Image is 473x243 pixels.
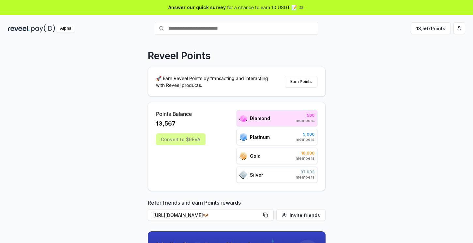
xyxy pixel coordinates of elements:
img: ranks_icon [239,133,247,141]
span: for a chance to earn 10 USDT 📝 [227,4,297,11]
span: Points Balance [156,110,206,118]
span: 500 [296,113,314,118]
p: 🚀 Earn Reveel Points by transacting and interacting with Reveel products. [156,75,273,88]
button: Earn Points [285,76,317,88]
div: Refer friends and earn Points rewards [148,199,326,223]
img: ranks_icon [239,114,247,122]
span: Invite friends [290,212,320,219]
p: Reveel Points [148,50,211,61]
button: 13,567Points [411,22,451,34]
span: Answer our quick survey [168,4,226,11]
span: members [296,156,314,161]
button: Invite friends [276,209,326,221]
img: reveel_dark [8,24,30,33]
span: Silver [250,171,263,178]
span: 13,567 [156,119,175,128]
span: Diamond [250,115,270,122]
div: Alpha [56,24,75,33]
span: Platinum [250,134,270,141]
span: members [296,118,314,123]
span: 97,033 [296,169,314,175]
img: ranks_icon [239,170,247,179]
span: Gold [250,153,261,159]
span: members [296,137,314,142]
button: [URL][DOMAIN_NAME]🐶 [148,209,274,221]
span: members [296,175,314,180]
span: 10,000 [296,151,314,156]
img: pay_id [31,24,55,33]
span: 5,000 [296,132,314,137]
img: ranks_icon [239,152,247,160]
